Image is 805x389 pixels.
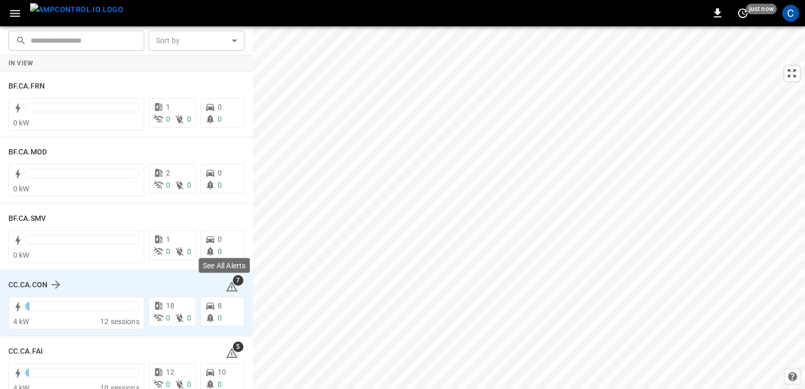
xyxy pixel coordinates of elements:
span: 4 kW [13,317,30,326]
span: 0 [218,247,222,256]
h6: BF.CA.FRN [8,81,45,92]
span: 0 [187,380,191,388]
span: 0 [166,181,170,189]
span: 2 [166,169,170,177]
span: 0 [166,314,170,322]
span: 7 [233,275,243,286]
span: 0 [218,314,222,322]
span: 1 [166,103,170,111]
span: 12 [166,368,174,376]
span: just now [746,4,777,14]
span: 0 [187,314,191,322]
span: 0 kW [13,251,30,259]
h6: CC.CA.FAI [8,346,43,357]
span: 10 [218,368,226,376]
span: 12 sessions [100,317,140,326]
canvas: Map [253,26,805,389]
h6: BF.CA.MOD [8,147,47,158]
img: ampcontrol.io logo [30,3,123,16]
span: 0 [187,181,191,189]
strong: In View [8,60,34,67]
span: 1 [166,235,170,244]
span: 0 [218,103,222,111]
span: 0 [218,181,222,189]
button: set refresh interval [734,5,751,22]
span: 0 [187,247,191,256]
span: 0 kW [13,119,30,127]
h6: CC.CA.CON [8,279,47,291]
span: 0 kW [13,184,30,193]
span: 0 [166,247,170,256]
span: 0 [187,115,191,123]
span: 0 [166,380,170,388]
span: 0 [166,115,170,123]
p: See All Alerts [203,260,246,271]
span: 8 [218,302,222,310]
span: 5 [233,342,243,352]
span: 0 [218,169,222,177]
span: 0 [218,235,222,244]
h6: BF.CA.SMV [8,213,46,225]
span: 0 [218,380,222,388]
div: profile-icon [782,5,799,22]
span: 18 [166,302,174,310]
span: 0 [218,115,222,123]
